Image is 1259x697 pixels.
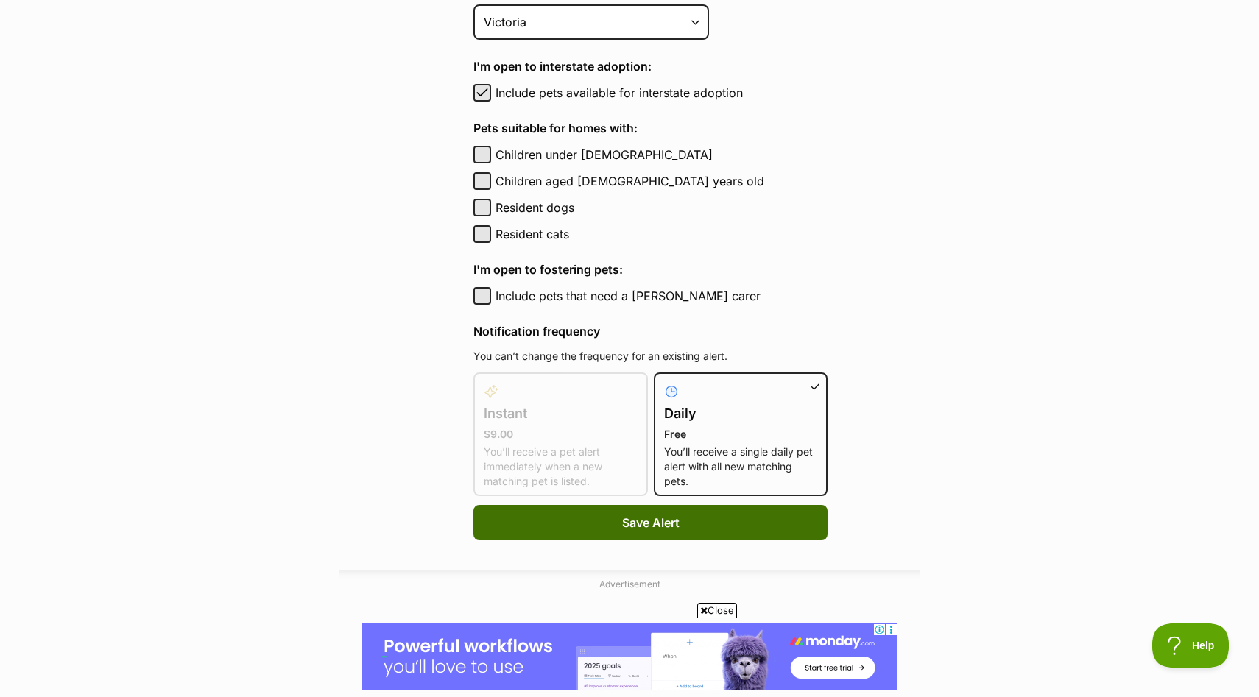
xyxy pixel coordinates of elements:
[484,403,638,424] h4: Instant
[473,349,828,364] p: You can’t change the frequency for an existing alert.
[622,514,680,531] span: Save Alert
[473,119,828,137] h4: Pets suitable for homes with:
[496,84,828,102] label: Include pets available for interstate adoption
[484,445,638,489] p: You’ll receive a pet alert immediately when a new matching pet is listed.
[473,322,828,340] h4: Notification frequency
[697,603,737,618] span: Close
[496,199,828,216] label: Resident dogs
[473,505,828,540] button: Save Alert
[1152,623,1230,668] iframe: Help Scout Beacon - Open
[473,261,828,278] h4: I'm open to fostering pets:
[484,427,638,442] p: $9.00
[664,445,818,489] p: You’ll receive a single daily pet alert with all new matching pets.
[496,225,828,243] label: Resident cats
[496,287,828,305] label: Include pets that need a [PERSON_NAME] carer
[496,146,828,163] label: Children under [DEMOGRAPHIC_DATA]
[362,623,897,690] iframe: Advertisement
[664,403,818,424] h4: Daily
[496,172,828,190] label: Children aged [DEMOGRAPHIC_DATA] years old
[473,57,828,75] h4: I'm open to interstate adoption:
[664,427,818,442] p: Free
